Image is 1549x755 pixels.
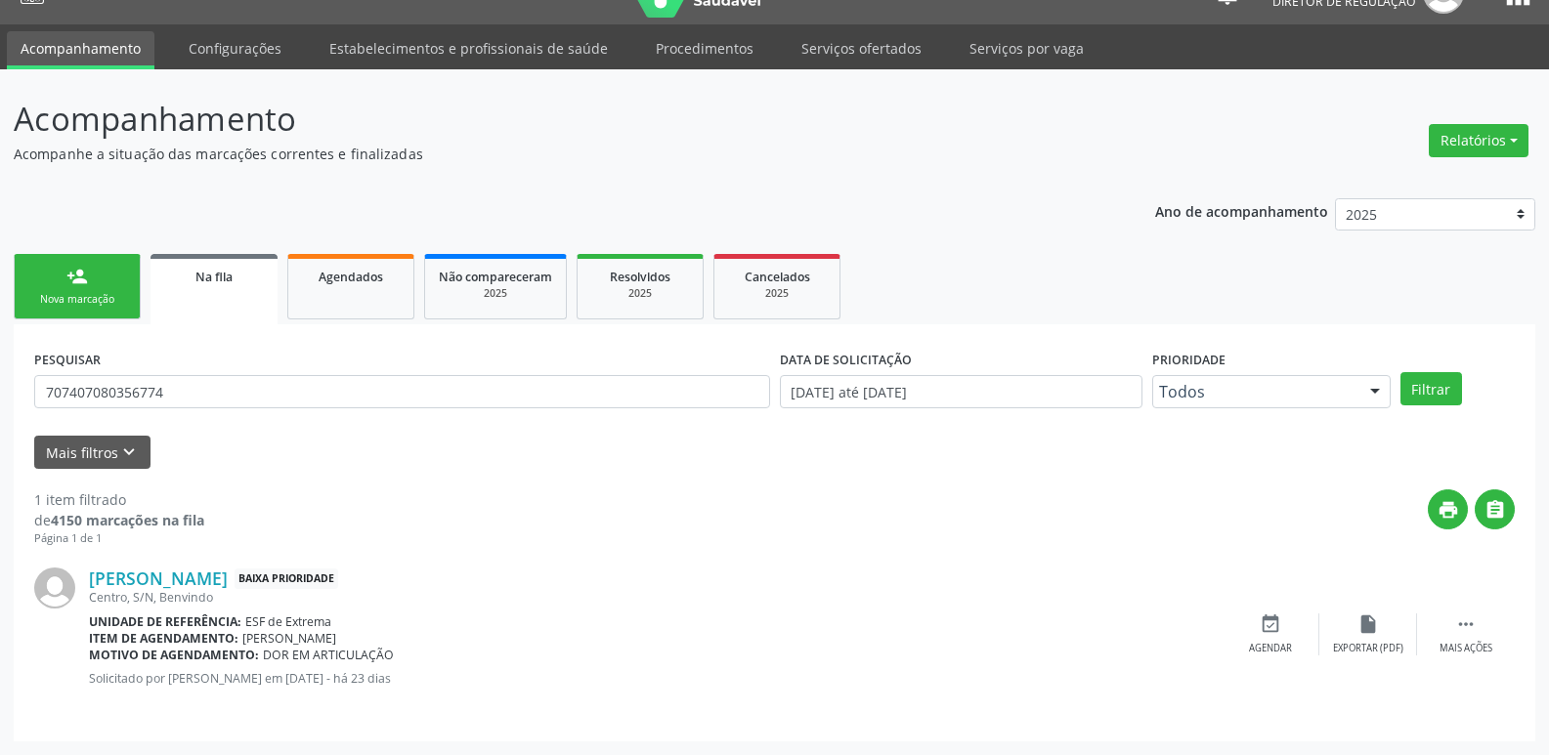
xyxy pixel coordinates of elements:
div: person_add [66,266,88,287]
span: Agendados [319,269,383,285]
div: Agendar [1249,642,1292,655]
b: Motivo de agendamento: [89,647,259,663]
b: Item de agendamento: [89,630,238,647]
div: Mais ações [1440,642,1492,655]
span: DOR EM ARTICULAÇÃO [263,647,394,663]
label: PESQUISAR [34,345,101,375]
p: Solicitado por [PERSON_NAME] em [DATE] - há 23 dias [89,670,1222,687]
button: Mais filtroskeyboard_arrow_down [34,436,151,470]
a: Serviços ofertados [788,31,935,65]
label: DATA DE SOLICITAÇÃO [780,345,912,375]
span: Na fila [195,269,233,285]
div: 2025 [439,286,552,301]
img: img [34,567,75,608]
span: Todos [1159,382,1351,401]
a: Acompanhamento [7,31,154,69]
i: keyboard_arrow_down [118,441,140,463]
b: Unidade de referência: [89,613,241,630]
span: [PERSON_NAME] [242,630,336,647]
a: Configurações [175,31,295,65]
input: Selecione um intervalo [780,375,1142,408]
span: Não compareceram [439,269,552,285]
button: print [1428,489,1468,529]
a: [PERSON_NAME] [89,567,228,589]
label: Prioridade [1152,345,1226,375]
i: print [1438,499,1459,521]
span: Resolvidos [610,269,670,285]
i: insert_drive_file [1357,613,1379,635]
div: Exportar (PDF) [1333,642,1403,655]
button: Filtrar [1400,372,1462,405]
div: de [34,510,204,530]
div: 2025 [728,286,826,301]
a: Procedimentos [642,31,767,65]
span: Baixa Prioridade [235,568,338,589]
p: Acompanhamento [14,95,1079,144]
div: Centro, S/N, Benvindo [89,589,1222,606]
div: Nova marcação [28,292,126,307]
p: Acompanhe a situação das marcações correntes e finalizadas [14,144,1079,164]
i:  [1455,613,1477,635]
div: 2025 [591,286,689,301]
i: event_available [1260,613,1281,635]
input: Nome, CNS [34,375,770,408]
a: Serviços por vaga [956,31,1097,65]
button:  [1475,489,1515,529]
a: Estabelecimentos e profissionais de saúde [316,31,622,65]
div: Página 1 de 1 [34,530,204,547]
i:  [1484,499,1506,521]
span: ESF de Extrema [245,613,331,630]
div: 1 item filtrado [34,489,204,510]
button: Relatórios [1429,124,1528,157]
span: Cancelados [745,269,810,285]
strong: 4150 marcações na fila [51,511,204,529]
p: Ano de acompanhamento [1155,198,1328,223]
